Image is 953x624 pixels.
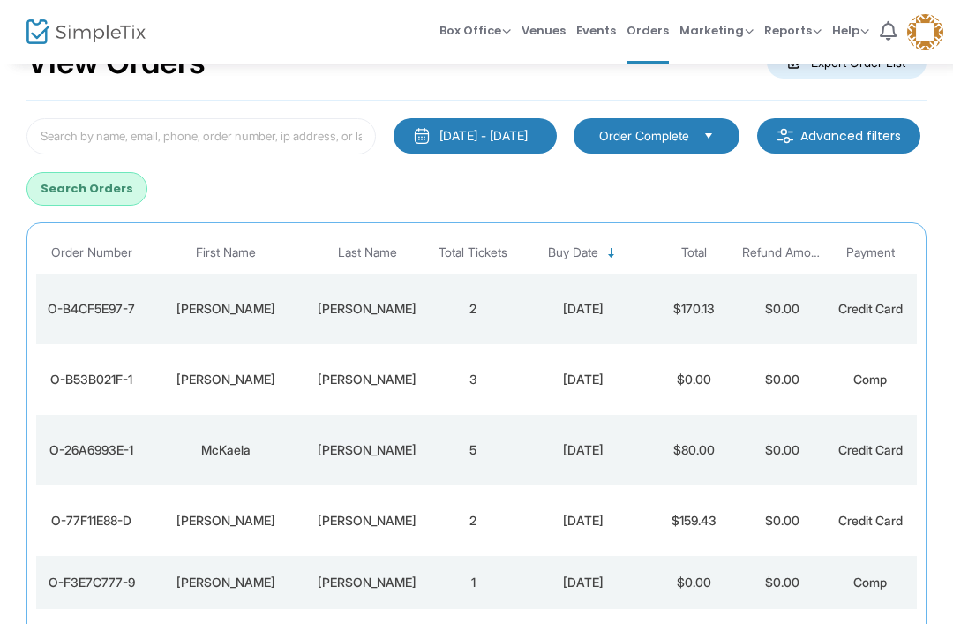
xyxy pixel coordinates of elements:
div: O-B53B021F-1 [41,371,142,388]
span: Credit Card [838,301,903,316]
span: Venues [522,8,566,53]
td: $80.00 [649,415,738,485]
button: [DATE] - [DATE] [394,118,557,154]
div: Amy [151,300,301,318]
td: $0.00 [738,344,826,415]
span: Sortable [604,246,619,260]
div: 12/27/2024 [522,574,645,591]
th: Refund Amount [738,232,826,274]
div: O-77F11E88-D [41,512,142,530]
div: 1/14/2025 [522,441,645,459]
div: O-26A6993E-1 [41,441,142,459]
div: Bailey [310,441,424,459]
span: Credit Card [838,442,903,457]
td: 2 [429,274,517,344]
m-button: Advanced filters [757,118,920,154]
img: monthly [413,127,431,145]
div: 1/4/2025 [522,512,645,530]
td: $0.00 [649,556,738,609]
span: First Name [196,245,256,260]
span: Events [576,8,616,53]
th: Total Tickets [429,232,517,274]
div: Bailey [310,371,424,388]
div: Jenna [151,371,301,388]
div: David [151,512,301,530]
td: 2 [429,485,517,556]
span: Order Number [51,245,132,260]
div: Bailey [310,574,424,591]
div: Bailey [310,300,424,318]
span: Payment [846,245,895,260]
td: $0.00 [649,344,738,415]
div: McKaela [151,441,301,459]
input: Search by name, email, phone, order number, ip address, or last 4 digits of card [26,118,376,154]
button: Select [696,126,721,146]
div: O-F3E7C777-9 [41,574,142,591]
td: 5 [429,415,517,485]
td: $0.00 [738,415,826,485]
td: 3 [429,344,517,415]
span: Last Name [338,245,397,260]
div: Bailey [310,512,424,530]
td: $0.00 [738,485,826,556]
td: $159.43 [649,485,738,556]
img: filter [777,127,794,145]
span: Credit Card [838,513,903,528]
span: Orders [627,8,669,53]
td: 1 [429,556,517,609]
span: Order Complete [599,127,689,145]
div: 6/3/2025 [522,300,645,318]
span: Comp [853,575,887,590]
span: Buy Date [548,245,598,260]
span: Reports [764,22,822,39]
div: 1/16/2025 [522,371,645,388]
button: Search Orders [26,172,147,206]
td: $0.00 [738,556,826,609]
div: [DATE] - [DATE] [439,127,528,145]
span: Comp [853,372,887,387]
td: $170.13 [649,274,738,344]
span: Marketing [679,22,754,39]
th: Total [649,232,738,274]
div: O-B4CF5E97-7 [41,300,142,318]
div: Sharon [151,574,301,591]
span: Help [832,22,869,39]
td: $0.00 [738,274,826,344]
span: Box Office [439,22,511,39]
